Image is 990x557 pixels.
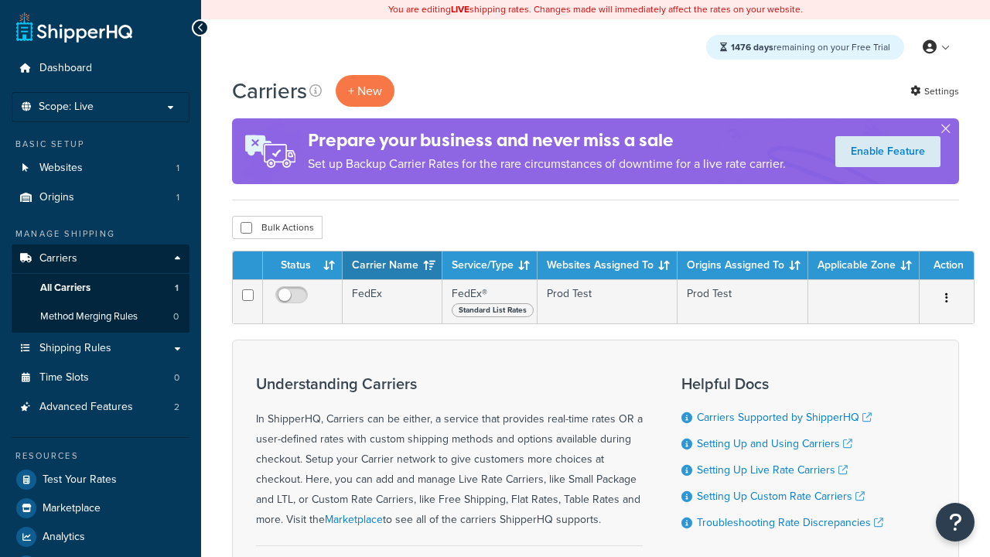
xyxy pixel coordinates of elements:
[12,393,189,422] a: Advanced Features 2
[731,40,773,54] strong: 1476 days
[697,488,865,504] a: Setting Up Custom Rate Carriers
[12,274,189,302] a: All Carriers 1
[336,75,394,107] button: + New
[39,101,94,114] span: Scope: Live
[12,364,189,392] a: Time Slots 0
[39,191,74,204] span: Origins
[12,494,189,522] a: Marketplace
[12,244,189,273] a: Carriers
[43,473,117,487] span: Test Your Rates
[343,279,442,323] td: FedEx
[12,54,189,83] a: Dashboard
[12,449,189,463] div: Resources
[910,80,959,102] a: Settings
[308,128,786,153] h4: Prepare your business and never miss a sale
[343,251,442,279] th: Carrier Name: activate to sort column ascending
[176,191,179,204] span: 1
[538,279,678,323] td: Prod Test
[808,251,920,279] th: Applicable Zone: activate to sort column ascending
[12,302,189,331] li: Method Merging Rules
[176,162,179,175] span: 1
[681,375,883,392] h3: Helpful Docs
[697,409,872,425] a: Carriers Supported by ShipperHQ
[697,514,883,531] a: Troubleshooting Rate Discrepancies
[39,342,111,355] span: Shipping Rules
[174,401,179,414] span: 2
[920,251,974,279] th: Action
[12,183,189,212] li: Origins
[678,251,808,279] th: Origins Assigned To: activate to sort column ascending
[16,12,132,43] a: ShipperHQ Home
[12,523,189,551] a: Analytics
[39,252,77,265] span: Carriers
[697,462,848,478] a: Setting Up Live Rate Carriers
[39,401,133,414] span: Advanced Features
[12,274,189,302] li: All Carriers
[12,154,189,183] li: Websites
[12,302,189,331] a: Method Merging Rules 0
[325,511,383,528] a: Marketplace
[12,138,189,151] div: Basic Setup
[12,466,189,494] a: Test Your Rates
[12,364,189,392] li: Time Slots
[12,393,189,422] li: Advanced Features
[173,310,179,323] span: 0
[706,35,904,60] div: remaining on your Free Trial
[12,334,189,363] a: Shipping Rules
[256,375,643,392] h3: Understanding Carriers
[451,2,469,16] b: LIVE
[12,154,189,183] a: Websites 1
[12,244,189,333] li: Carriers
[263,251,343,279] th: Status: activate to sort column ascending
[232,216,323,239] button: Bulk Actions
[232,76,307,106] h1: Carriers
[442,279,538,323] td: FedEx®
[39,371,89,384] span: Time Slots
[256,375,643,530] div: In ShipperHQ, Carriers can be either, a service that provides real-time rates OR a user-defined r...
[12,183,189,212] a: Origins 1
[175,282,179,295] span: 1
[308,153,786,175] p: Set up Backup Carrier Rates for the rare circumstances of downtime for a live rate carrier.
[936,503,975,542] button: Open Resource Center
[442,251,538,279] th: Service/Type: activate to sort column ascending
[538,251,678,279] th: Websites Assigned To: activate to sort column ascending
[39,162,83,175] span: Websites
[40,310,138,323] span: Method Merging Rules
[43,502,101,515] span: Marketplace
[12,227,189,241] div: Manage Shipping
[697,436,852,452] a: Setting Up and Using Carriers
[40,282,90,295] span: All Carriers
[232,118,308,184] img: ad-rules-rateshop-fe6ec290ccb7230408bd80ed9643f0289d75e0ffd9eb532fc0e269fcd187b520.png
[43,531,85,544] span: Analytics
[678,279,808,323] td: Prod Test
[452,303,534,317] span: Standard List Rates
[174,371,179,384] span: 0
[39,62,92,75] span: Dashboard
[835,136,940,167] a: Enable Feature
